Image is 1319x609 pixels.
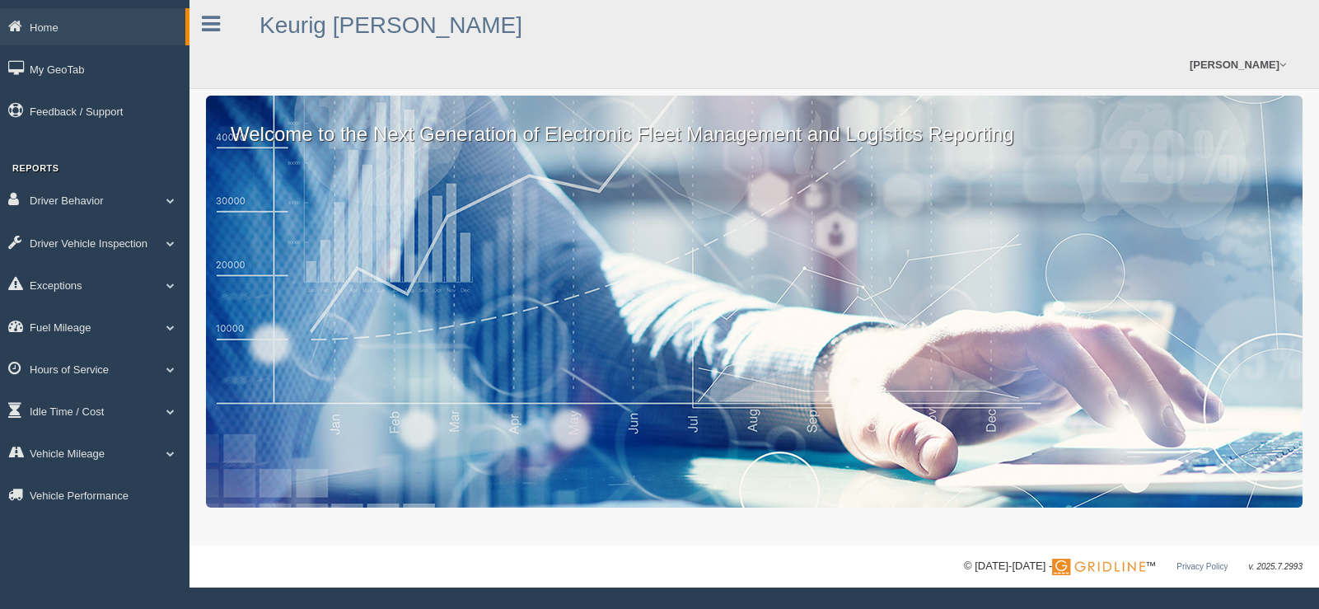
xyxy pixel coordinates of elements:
span: v. 2025.7.2993 [1249,562,1303,571]
a: Privacy Policy [1176,562,1228,571]
div: © [DATE]-[DATE] - ™ [964,558,1303,575]
p: Welcome to the Next Generation of Electronic Fleet Management and Logistics Reporting [206,96,1303,148]
a: Keurig [PERSON_NAME] [260,12,522,38]
a: [PERSON_NAME] [1181,41,1294,88]
img: Gridline [1052,559,1145,575]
